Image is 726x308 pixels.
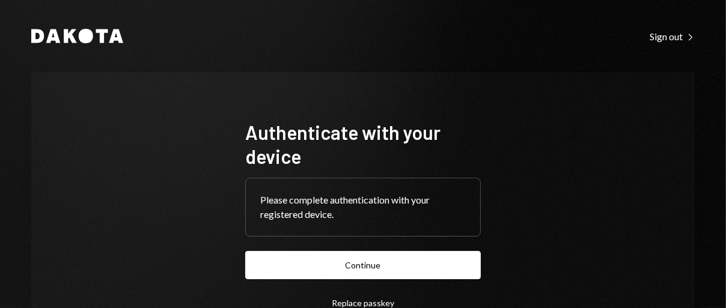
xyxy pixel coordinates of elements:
[245,251,481,279] button: Continue
[245,120,481,168] h1: Authenticate with your device
[260,193,466,222] div: Please complete authentication with your registered device.
[650,29,695,43] a: Sign out
[650,31,695,43] div: Sign out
